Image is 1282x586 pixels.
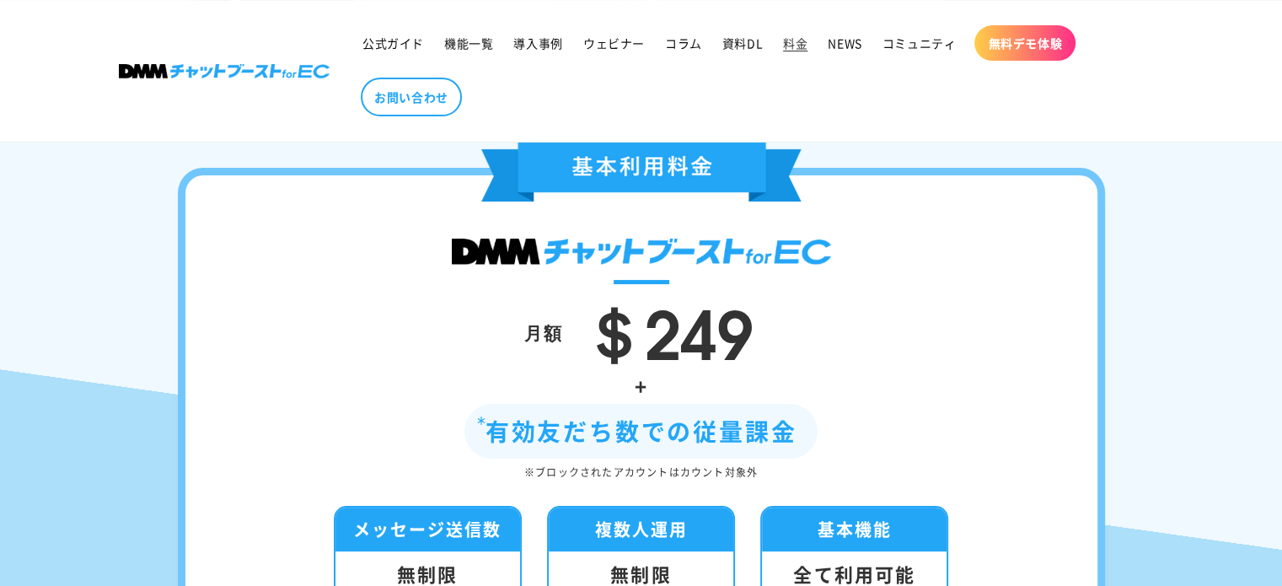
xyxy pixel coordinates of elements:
span: NEWS [828,35,861,51]
span: コミュニティ [882,35,957,51]
a: コラム [655,25,712,61]
span: ＄249 [580,279,754,379]
div: + [236,368,1047,404]
a: 無料デモ体験 [974,25,1075,61]
span: 機能一覧 [444,35,493,51]
img: DMMチャットブースト [452,239,831,265]
a: 導入事例 [503,25,572,61]
div: 月額 [524,316,563,348]
div: 基本機能 [762,508,947,551]
span: ウェビナー [583,35,645,51]
img: 株式会社DMM Boost [119,64,330,78]
a: コミュニティ [872,25,967,61]
span: 無料デモ体験 [988,35,1062,51]
img: 基本利用料金 [481,140,802,202]
div: メッセージ送信数 [335,508,520,551]
a: 機能一覧 [434,25,503,61]
span: 公式ガイド [362,35,424,51]
a: NEWS [818,25,872,61]
a: 資料DL [712,25,773,61]
div: ※ブロックされたアカウントはカウント対象外 [236,463,1047,481]
span: 導入事例 [513,35,562,51]
a: ウェビナー [573,25,655,61]
span: お問い合わせ [374,89,448,105]
div: 有効友だち数での従量課金 [464,404,818,459]
span: 料金 [783,35,807,51]
a: お問い合わせ [361,78,462,116]
a: 料金 [773,25,818,61]
a: 公式ガイド [352,25,434,61]
span: 資料DL [722,35,763,51]
span: コラム [665,35,702,51]
div: 複数人運用 [549,508,733,551]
